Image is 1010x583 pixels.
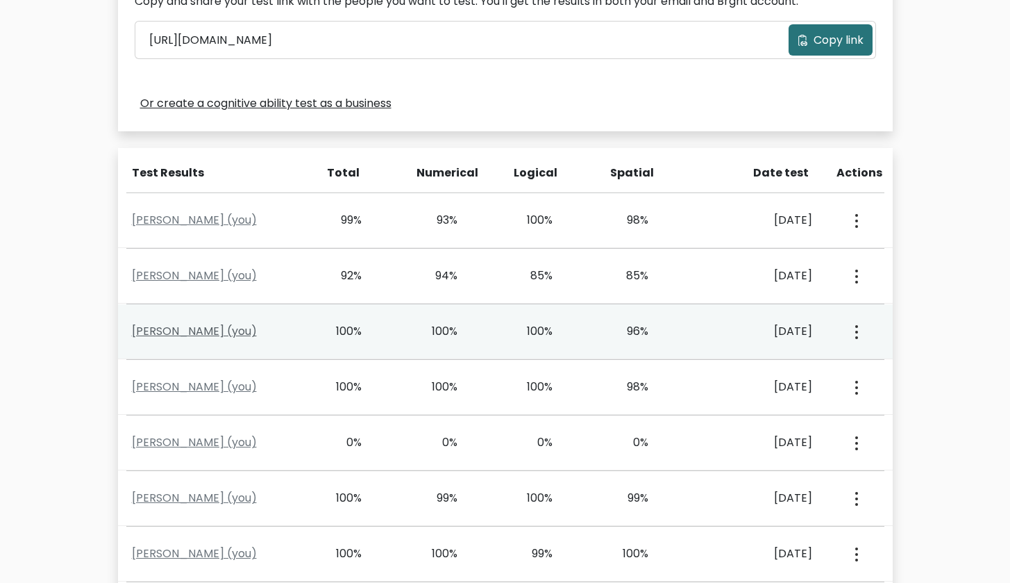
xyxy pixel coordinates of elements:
[789,24,873,56] button: Copy link
[132,212,257,228] a: [PERSON_NAME] (you)
[140,95,392,112] a: Or create a cognitive ability test as a business
[514,323,553,340] div: 100%
[323,434,362,451] div: 0%
[609,212,648,229] div: 98%
[418,212,457,229] div: 93%
[320,165,360,181] div: Total
[418,379,457,395] div: 100%
[323,379,362,395] div: 100%
[132,545,257,561] a: [PERSON_NAME] (you)
[418,490,457,507] div: 99%
[514,212,553,229] div: 100%
[418,268,457,284] div: 94%
[705,490,812,507] div: [DATE]
[323,268,362,284] div: 92%
[609,490,648,507] div: 99%
[705,434,812,451] div: [DATE]
[132,268,257,284] a: [PERSON_NAME] (you)
[132,165,303,181] div: Test Results
[705,379,812,395] div: [DATE]
[707,165,820,181] div: Date test
[609,379,648,395] div: 98%
[514,268,553,284] div: 85%
[705,545,812,562] div: [DATE]
[609,434,648,451] div: 0%
[323,323,362,340] div: 100%
[132,434,257,450] a: [PERSON_NAME] (you)
[705,212,812,229] div: [DATE]
[418,434,457,451] div: 0%
[814,32,864,49] span: Copy link
[514,165,554,181] div: Logical
[323,212,362,229] div: 99%
[609,545,648,562] div: 100%
[705,323,812,340] div: [DATE]
[418,545,457,562] div: 100%
[514,490,553,507] div: 100%
[132,379,257,395] a: [PERSON_NAME] (you)
[514,379,553,395] div: 100%
[610,165,650,181] div: Spatial
[836,165,884,181] div: Actions
[705,268,812,284] div: [DATE]
[418,323,457,340] div: 100%
[323,545,362,562] div: 100%
[609,268,648,284] div: 85%
[609,323,648,340] div: 96%
[416,165,457,181] div: Numerical
[132,490,257,506] a: [PERSON_NAME] (you)
[132,323,257,339] a: [PERSON_NAME] (you)
[323,490,362,507] div: 100%
[514,434,553,451] div: 0%
[514,545,553,562] div: 99%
